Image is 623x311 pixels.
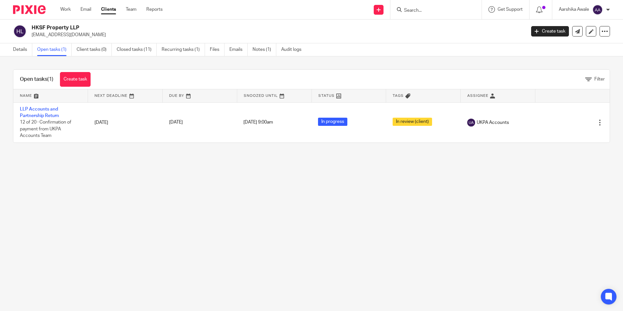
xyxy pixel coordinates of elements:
a: Closed tasks (11) [117,43,157,56]
h1: Open tasks [20,76,53,83]
span: [DATE] [169,120,183,125]
span: UKPA Accounts [477,119,509,126]
a: Client tasks (0) [77,43,112,56]
a: Email [80,6,91,13]
a: LLP Accounts and Partnership Return [20,107,59,118]
img: svg%3E [467,119,475,126]
h2: HKSF Property LLP [32,24,423,31]
a: Create task [60,72,91,87]
span: Filter [594,77,605,81]
p: Aarshika Awale [559,6,589,13]
span: Snoozed Until [244,94,278,97]
p: [EMAIL_ADDRESS][DOMAIN_NAME] [32,32,521,38]
input: Search [403,8,462,14]
td: [DATE] [88,102,163,142]
span: [DATE] 9:00am [243,120,273,125]
span: Get Support [498,7,523,12]
img: Pixie [13,5,46,14]
a: Files [210,43,225,56]
img: svg%3E [592,5,603,15]
a: Open tasks (1) [37,43,72,56]
span: Tags [393,94,404,97]
span: (1) [47,77,53,82]
a: Recurring tasks (1) [162,43,205,56]
span: Status [318,94,335,97]
a: Create task [531,26,569,37]
a: Emails [229,43,248,56]
a: Clients [101,6,116,13]
img: svg%3E [13,24,27,38]
a: Team [126,6,137,13]
span: In review (client) [393,118,432,126]
a: Reports [146,6,163,13]
span: In progress [318,118,347,126]
span: 12 of 20 · Confirmation of payment from UKPA Accounts Team [20,120,71,138]
a: Notes (1) [253,43,276,56]
a: Audit logs [281,43,306,56]
a: Details [13,43,32,56]
a: Work [60,6,71,13]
